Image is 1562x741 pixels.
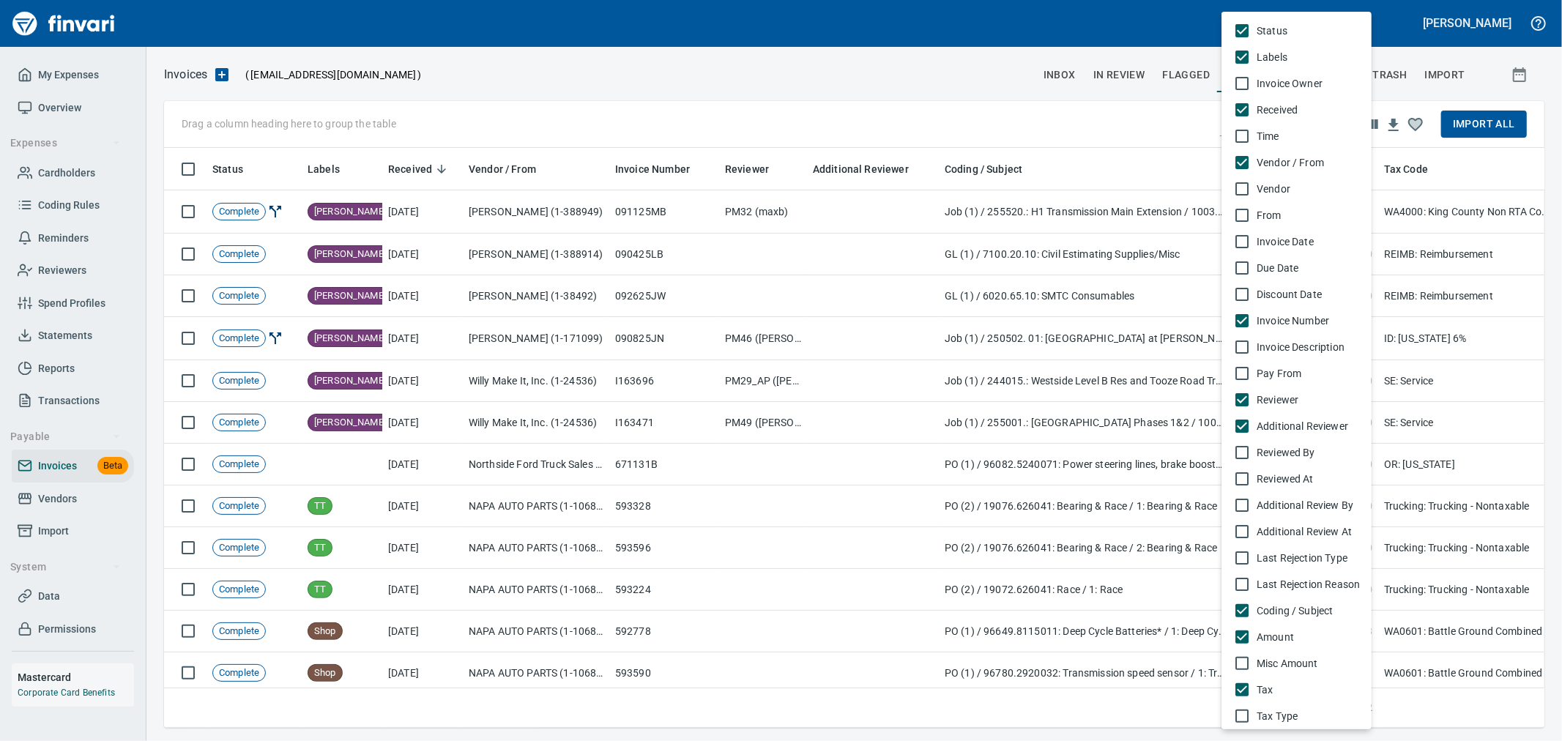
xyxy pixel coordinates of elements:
[1257,313,1360,328] span: Invoice Number
[1221,18,1372,44] li: Status
[1257,208,1360,223] span: From
[1221,70,1372,97] li: Invoice Owner
[1221,44,1372,70] li: Labels
[1257,23,1360,38] span: Status
[1221,439,1372,466] li: Reviewed By
[1257,472,1360,486] span: Reviewed At
[1257,577,1360,592] span: Last Rejection Reason
[1221,281,1372,308] li: Discount Date
[1257,603,1360,618] span: Coding / Subject
[1221,650,1372,677] li: Misc Amount
[1257,155,1360,170] span: Vendor / From
[1257,366,1360,381] span: Pay From
[1221,308,1372,334] li: Invoice Number
[1221,492,1372,518] li: Additional Review By
[1257,340,1360,354] span: Invoice Description
[1221,149,1372,176] li: Vendor / From
[1257,182,1360,196] span: Vendor
[1257,419,1360,433] span: Additional Reviewer
[1221,703,1372,729] li: Tax Type
[1257,656,1360,671] span: Misc Amount
[1257,630,1360,644] span: Amount
[1257,524,1360,539] span: Additional Review At
[1257,103,1360,117] span: Received
[1221,597,1372,624] li: Coding / Subject
[1257,261,1360,275] span: Due Date
[1221,255,1372,281] li: Due Date
[1221,202,1372,228] li: From
[1221,571,1372,597] li: Last Rejection Reason
[1257,129,1360,144] span: Time
[1221,228,1372,255] li: Invoice Date
[1257,50,1360,64] span: Labels
[1257,445,1360,460] span: Reviewed By
[1221,545,1372,571] li: Last Rejection Type
[1257,551,1360,565] span: Last Rejection Type
[1257,498,1360,513] span: Additional Review By
[1221,624,1372,650] li: Amount
[1221,97,1372,123] li: Received
[1257,709,1360,723] span: Tax Type
[1221,677,1372,703] li: Tax
[1221,466,1372,492] li: Reviewed At
[1221,387,1372,413] li: Reviewer
[1257,76,1360,91] span: Invoice Owner
[1221,360,1372,387] li: Pay From
[1221,334,1372,360] li: Invoice Description
[1257,287,1360,302] span: Discount Date
[1257,234,1360,249] span: Invoice Date
[1257,392,1360,407] span: Reviewer
[1221,123,1372,149] li: Time
[1221,413,1372,439] li: Additional Reviewer
[1221,518,1372,545] li: Additional Review At
[1257,682,1360,697] span: Tax
[1221,176,1372,202] li: Vendor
